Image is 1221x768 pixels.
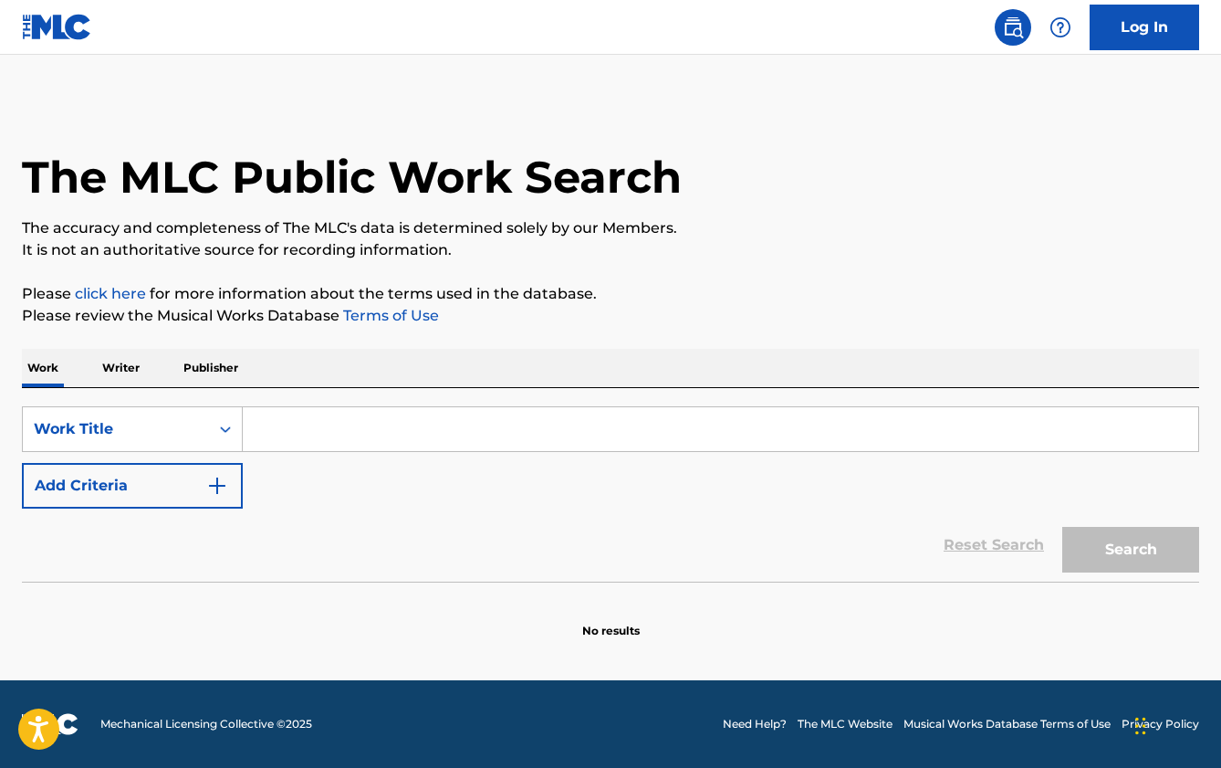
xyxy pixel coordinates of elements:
[22,283,1199,305] p: Please for more information about the terms used in the database.
[1002,16,1024,38] img: search
[1135,699,1146,753] div: Drag
[1049,16,1071,38] img: help
[1122,716,1199,732] a: Privacy Policy
[723,716,787,732] a: Need Help?
[995,9,1031,46] a: Public Search
[22,713,78,735] img: logo
[22,14,92,40] img: MLC Logo
[1130,680,1221,768] iframe: Chat Widget
[22,406,1199,582] form: Search Form
[34,418,198,440] div: Work Title
[178,349,244,387] p: Publisher
[1090,5,1199,50] a: Log In
[903,716,1111,732] a: Musical Works Database Terms of Use
[582,601,640,639] p: No results
[22,217,1199,239] p: The accuracy and completeness of The MLC's data is determined solely by our Members.
[22,239,1199,261] p: It is not an authoritative source for recording information.
[22,463,243,509] button: Add Criteria
[206,475,228,497] img: 9d2ae6d4665cec9f34b9.svg
[798,716,892,732] a: The MLC Website
[1042,9,1079,46] div: Help
[339,307,439,324] a: Terms of Use
[97,349,145,387] p: Writer
[100,716,312,732] span: Mechanical Licensing Collective © 2025
[22,305,1199,327] p: Please review the Musical Works Database
[22,349,64,387] p: Work
[75,285,146,302] a: click here
[22,150,682,205] h1: The MLC Public Work Search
